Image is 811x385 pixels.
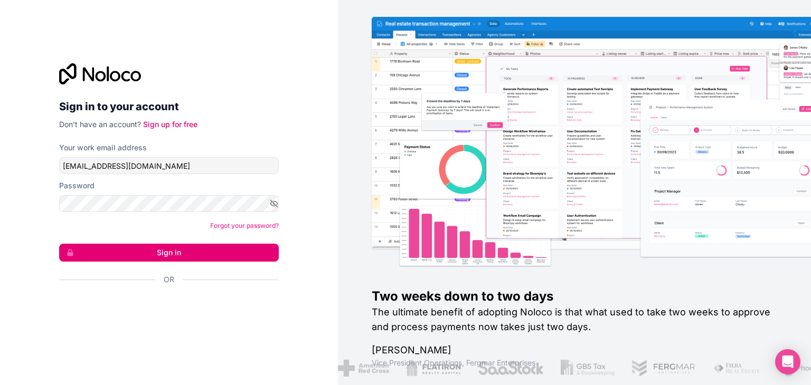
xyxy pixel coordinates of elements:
input: Password [59,195,279,212]
div: Open Intercom Messenger [775,349,800,374]
input: Email address [59,157,279,174]
h1: Vice President Operations , Fergmar Enterprises [372,358,777,368]
a: Sign up for free [143,120,197,129]
span: Don't have an account? [59,120,141,129]
h2: Sign in to your account [59,97,279,116]
h1: [PERSON_NAME] [372,343,777,358]
button: Sign in [59,244,279,262]
h1: Two weeks down to two days [372,288,777,305]
label: Password [59,180,95,191]
h2: The ultimate benefit of adopting Noloco is that what used to take two weeks to approve and proces... [372,305,777,334]
span: Or [164,274,174,285]
img: /assets/american-red-cross-BAupjrZR.png [338,360,389,377]
a: Forgot your password? [210,222,279,229]
iframe: Botón Iniciar sesión con Google [54,296,276,320]
label: Your work email address [59,142,147,153]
